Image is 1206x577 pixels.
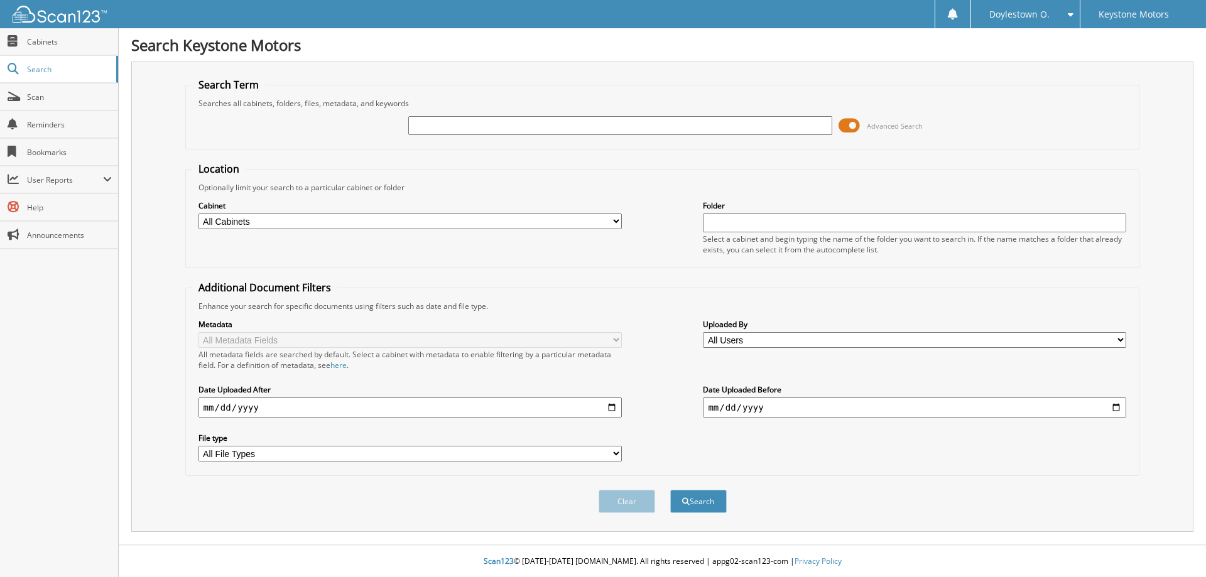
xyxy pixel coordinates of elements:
button: Search [670,490,727,513]
span: User Reports [27,175,103,185]
div: Enhance your search for specific documents using filters such as date and file type. [192,301,1133,311]
button: Clear [599,490,655,513]
legend: Search Term [192,78,265,92]
a: Privacy Policy [795,556,842,566]
span: Keystone Motors [1099,11,1169,18]
img: scan123-logo-white.svg [13,6,107,23]
span: Reminders [27,119,112,130]
span: Bookmarks [27,147,112,158]
div: Searches all cabinets, folders, files, metadata, and keywords [192,98,1133,109]
span: Announcements [27,230,112,240]
label: Metadata [198,319,622,330]
span: Scan [27,92,112,102]
label: Uploaded By [703,319,1126,330]
div: © [DATE]-[DATE] [DOMAIN_NAME]. All rights reserved | appg02-scan123-com | [119,546,1206,577]
div: All metadata fields are searched by default. Select a cabinet with metadata to enable filtering b... [198,349,622,370]
input: start [198,397,622,418]
label: Folder [703,200,1126,211]
legend: Location [192,162,246,176]
label: Cabinet [198,200,622,211]
label: File type [198,433,622,443]
input: end [703,397,1126,418]
span: Help [27,202,112,213]
div: Optionally limit your search to a particular cabinet or folder [192,182,1133,193]
span: Advanced Search [867,121,923,131]
a: here [330,360,347,370]
span: Cabinets [27,36,112,47]
span: Doylestown O. [989,11,1050,18]
h1: Search Keystone Motors [131,35,1193,55]
label: Date Uploaded Before [703,384,1126,395]
div: Select a cabinet and begin typing the name of the folder you want to search in. If the name match... [703,234,1126,255]
label: Date Uploaded After [198,384,622,395]
span: Scan123 [484,556,514,566]
span: Search [27,64,110,75]
legend: Additional Document Filters [192,281,337,294]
